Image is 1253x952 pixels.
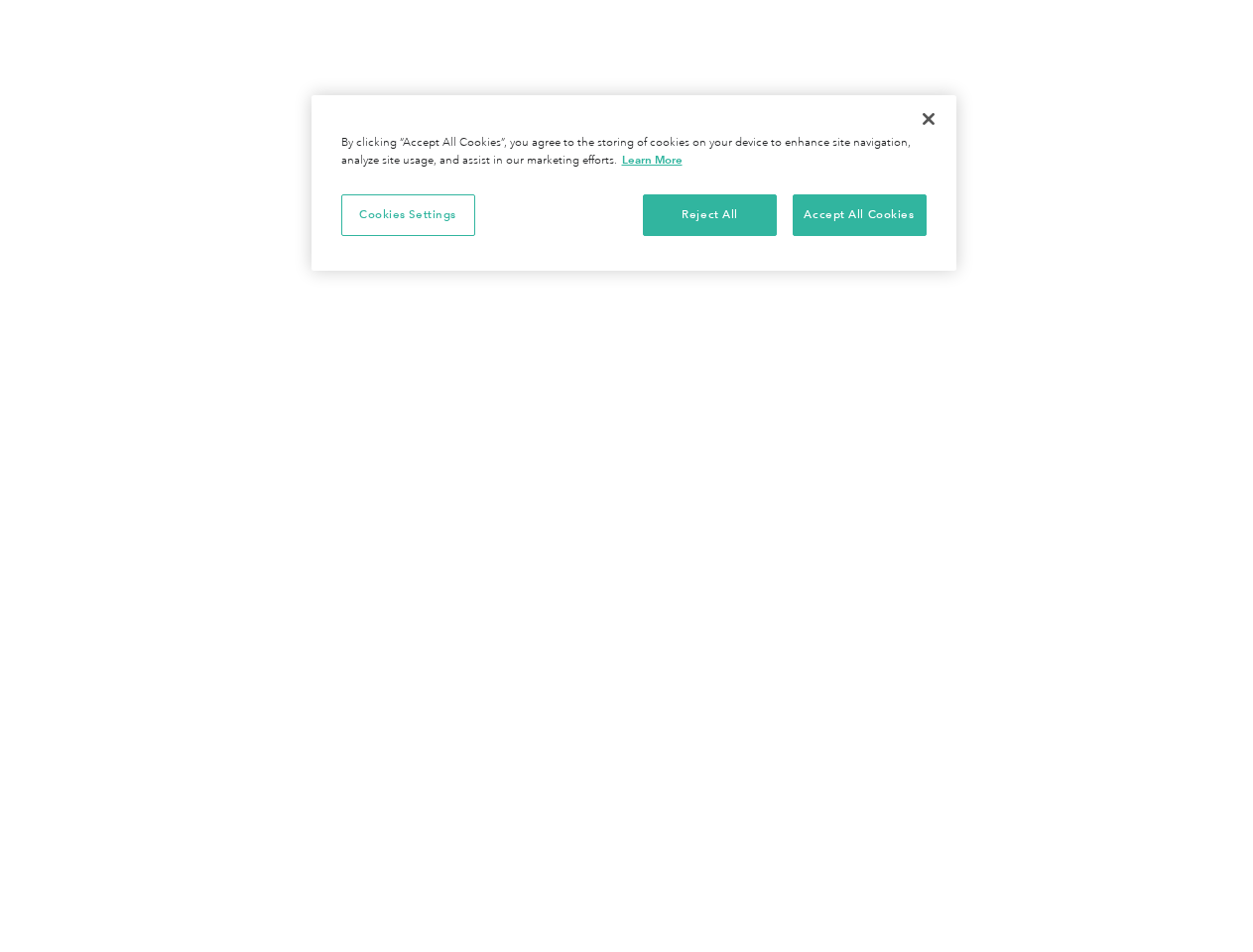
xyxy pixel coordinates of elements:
button: Cookies Settings [341,194,475,236]
a: More information about your privacy, opens in a new tab [622,153,683,167]
button: Reject All [643,194,777,236]
div: By clicking “Accept All Cookies”, you agree to the storing of cookies on your device to enhance s... [341,135,927,170]
div: Privacy [312,95,956,271]
button: Close [907,97,950,141]
div: Cookie banner [312,95,956,271]
button: Accept All Cookies [793,194,927,236]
